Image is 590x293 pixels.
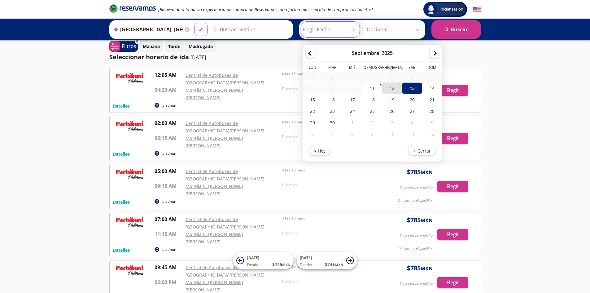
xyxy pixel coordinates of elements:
[362,94,382,105] div: 18-Sep-25
[422,117,442,128] div: 05-Oct-25
[297,252,357,269] button: [DATE]Desde:$745MXN
[155,134,182,142] p: 06:15 AM
[322,65,342,72] th: Martes
[303,94,322,105] div: 15-Sep-25
[303,22,358,37] input: Elegir Fecha
[300,255,312,260] span: [DATE]
[421,169,433,176] small: MXN
[111,22,184,37] input: Buscar Origen
[186,135,243,149] a: Morelia C. [PERSON_NAME] [PERSON_NAME]
[113,199,130,205] button: Detalles
[109,41,138,52] button: 0Filtros
[155,167,182,175] p: 05:00 AM
[190,54,206,61] p: [DATE]
[282,86,375,92] p: Duración
[109,4,156,15] a: Brand Logo
[342,72,362,82] div: 03-Sep-25
[382,117,402,128] div: 03-Oct-25
[211,22,290,37] input: Buscar Destino
[303,105,322,117] div: 22-Sep-25
[362,128,382,140] div: 09-Oct-25
[109,4,156,13] i: Brand Logo
[282,278,375,284] p: Duración
[325,261,343,268] span: $ 745
[113,119,147,132] img: RESERVAMOS
[421,265,433,272] small: MXN
[342,128,362,140] div: 08-Oct-25
[282,230,375,236] p: Duración
[382,50,393,56] div: 2025
[185,40,216,52] button: Madrugada
[113,247,130,253] button: Detalles
[382,72,402,82] div: 05-Sep-25
[431,20,481,39] button: Buscar
[303,128,322,140] div: 06-Oct-25
[158,7,373,12] em: ¡Bienvenido a la nueva experiencia de compra de Reservamos, una forma más sencilla de comprar tus...
[162,103,177,108] p: platinum
[113,167,147,180] img: RESERVAMOS
[342,94,362,105] div: 17-Sep-25
[303,72,322,82] div: 01-Sep-25
[437,277,468,288] button: Elegir
[322,117,342,128] div: 30-Sep-25
[422,105,442,117] div: 28-Sep-25
[303,117,322,128] div: 29-Sep-25
[437,229,468,240] button: Elegir
[421,217,433,224] small: MXN
[186,264,264,278] a: Central de Autobuses de [GEOGRAPHIC_DATA][PERSON_NAME]
[402,72,422,82] div: 06-Sep-25
[362,72,382,82] div: 04-Sep-25
[155,119,182,127] p: 02:00 AM
[402,65,422,72] th: Sábado
[155,230,182,238] p: 11:15 AM
[322,72,342,82] div: 02-Sep-25
[155,264,182,271] p: 09:45 AM
[189,43,213,50] p: Madrugada
[322,94,342,105] div: 16-Sep-25
[402,105,422,117] div: 27-Sep-25
[398,246,433,251] p: 14 asientos disponibles
[247,262,259,268] span: Desde:
[362,65,382,72] th: Jueves
[402,128,422,140] div: 11-Oct-25
[382,105,402,117] div: 26-Sep-25
[186,120,264,134] a: Central de Autobuses de [GEOGRAPHIC_DATA][PERSON_NAME]
[282,71,375,77] p: 4 hrs 15 mins
[422,65,442,72] th: Domingo
[113,151,130,157] button: Detalles
[352,50,379,56] div: Septiembre
[186,72,264,86] a: Central de Autobuses de [GEOGRAPHIC_DATA][PERSON_NAME]
[162,247,177,252] p: platinum
[282,134,375,140] p: Duración
[335,262,343,267] small: MXN
[342,117,362,128] div: 01-Oct-25
[143,43,160,50] p: Mañana
[162,151,177,156] p: platinum
[362,82,382,94] div: 11-Sep-25
[282,262,291,267] small: MXN
[165,40,184,52] button: Tarde
[272,261,291,268] span: $ 745
[113,264,147,276] img: RESERVAMOS
[422,128,442,140] div: 12-Oct-25
[342,65,362,72] th: Miércoles
[402,94,422,105] div: 20-Sep-25
[247,255,259,260] span: [DATE]
[155,71,182,79] p: 12:05 AM
[407,167,433,177] span: $ 785
[382,94,402,105] div: 19-Sep-25
[155,278,182,286] p: 02:00 PM
[322,83,342,94] div: 09-Sep-25
[400,185,433,190] p: Viaje sencillo p/adulto
[437,85,468,96] button: Elegir
[282,215,375,221] p: 4 hrs 15 mins
[367,22,422,37] input: Opcional
[300,262,312,268] span: Desde:
[186,183,243,197] a: Morelia C. [PERSON_NAME] [PERSON_NAME]
[282,119,375,125] p: 4 hrs 15 mins
[402,82,422,94] div: 13-Sep-25
[422,82,442,94] div: 14-Sep-25
[362,117,382,128] div: 02-Oct-25
[122,42,136,50] p: Filtros
[322,105,342,117] div: 23-Sep-25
